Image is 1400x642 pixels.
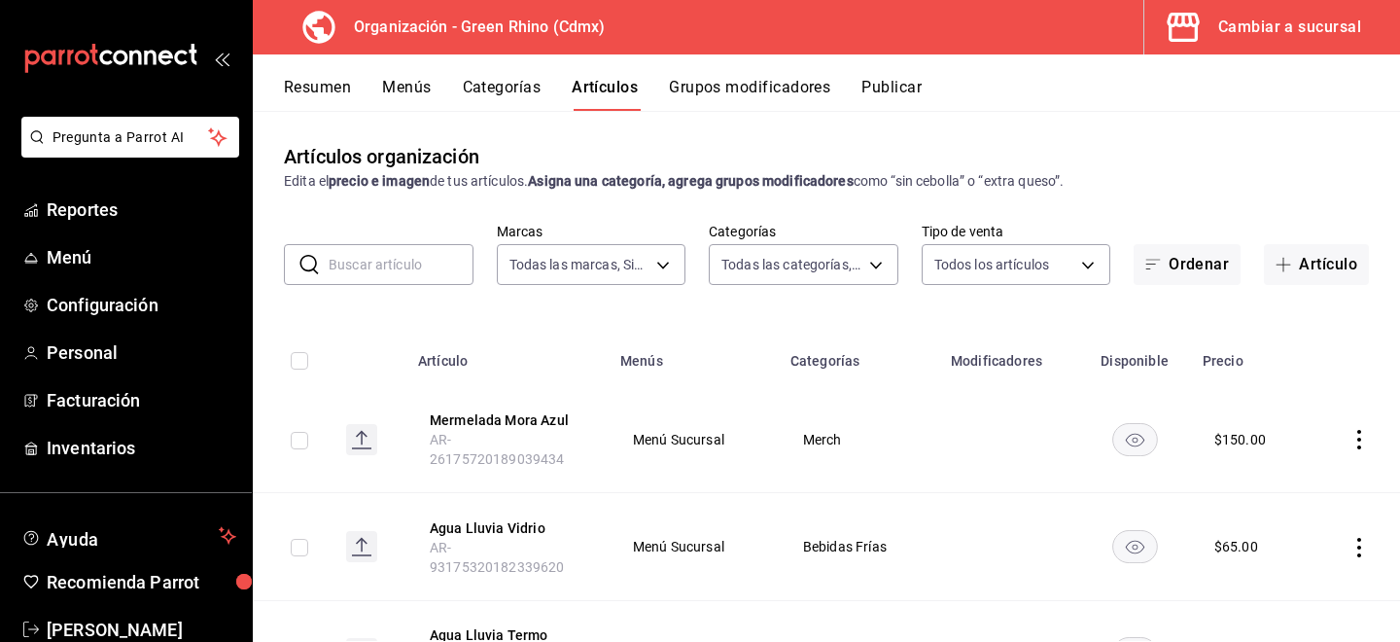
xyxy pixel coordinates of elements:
button: availability-product [1112,423,1158,456]
div: $ 150.00 [1214,430,1266,449]
span: Bebidas Frías [803,540,915,553]
strong: Asigna una categoría, agrega grupos modificadores [528,173,853,189]
span: Recomienda Parrot [47,569,236,595]
label: Categorías [709,225,898,238]
button: Ordenar [1134,244,1241,285]
span: Pregunta a Parrot AI [52,127,209,148]
div: navigation tabs [284,78,1400,111]
span: Inventarios [47,435,236,461]
button: edit-product-location [430,410,585,430]
button: Categorías [463,78,542,111]
div: Edita el de tus artículos. como “sin cebolla” o “extra queso”. [284,171,1369,192]
button: actions [1349,538,1369,557]
button: availability-product [1112,530,1158,563]
input: Buscar artículo [329,245,473,284]
strong: precio e imagen [329,173,430,189]
span: Menú [47,244,236,270]
span: Todas las categorías, Sin categoría [721,255,862,274]
div: Artículos organización [284,142,479,171]
th: Categorías [779,324,939,386]
span: Menú Sucursal [633,540,754,553]
button: Artículos [572,78,638,111]
label: Tipo de venta [922,225,1111,238]
div: Cambiar a sucursal [1218,14,1361,41]
button: Grupos modificadores [669,78,830,111]
span: Merch [803,433,915,446]
div: $ 65.00 [1214,537,1258,556]
th: Menús [609,324,779,386]
button: Pregunta a Parrot AI [21,117,239,158]
span: Todos los artículos [934,255,1050,274]
h3: Organización - Green Rhino (Cdmx) [338,16,605,39]
span: Reportes [47,196,236,223]
button: Menús [382,78,431,111]
th: Disponible [1078,324,1190,386]
label: Marcas [497,225,686,238]
a: Pregunta a Parrot AI [14,141,239,161]
span: Facturación [47,387,236,413]
button: Artículo [1264,244,1369,285]
span: Personal [47,339,236,366]
span: Menú Sucursal [633,433,754,446]
button: edit-product-location [430,518,585,538]
th: Modificadores [939,324,1078,386]
th: Precio [1191,324,1311,386]
span: Ayuda [47,524,211,548]
th: Artículo [406,324,609,386]
span: AR-93175320182339620 [430,540,565,575]
button: Publicar [861,78,922,111]
button: Resumen [284,78,351,111]
button: actions [1349,430,1369,449]
span: Todas las marcas, Sin marca [509,255,650,274]
span: Configuración [47,292,236,318]
button: open_drawer_menu [214,51,229,66]
span: AR-26175720189039434 [430,432,565,467]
